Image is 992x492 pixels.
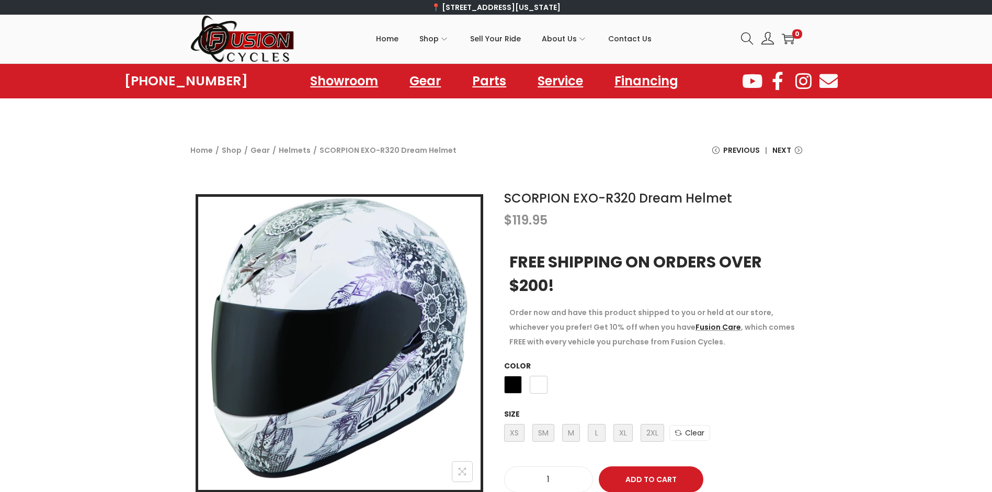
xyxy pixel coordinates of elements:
[669,425,710,441] a: Clear
[613,424,633,442] span: XL
[542,15,587,62] a: About Us
[399,69,451,93] a: Gear
[772,143,791,158] span: Next
[509,305,797,349] p: Order now and have this product shipped to you or held at our store, whichever you prefer! Get 10...
[604,69,689,93] a: Financing
[320,143,457,158] span: SCORPION EXO-R320 Dream Helmet
[712,143,760,165] a: Previous
[431,2,561,13] a: 📍 [STREET_ADDRESS][US_STATE]
[419,26,439,52] span: Shop
[723,143,760,158] span: Previous
[772,143,802,165] a: Next
[190,145,213,155] a: Home
[250,145,270,155] a: Gear
[504,211,512,229] span: $
[608,26,652,52] span: Contact Us
[588,424,606,442] span: L
[376,26,398,52] span: Home
[313,143,317,158] span: /
[198,197,481,479] img: SCORPION EXO-R320 Dream Helmet
[695,322,741,332] a: Fusion Care
[509,250,797,297] h3: FREE SHIPPING ON ORDERS OVER $200!
[222,145,242,155] a: Shop
[608,15,652,62] a: Contact Us
[504,409,520,419] label: Size
[244,143,248,158] span: /
[504,211,548,229] bdi: 119.95
[272,143,276,158] span: /
[504,361,531,371] label: Color
[527,69,594,93] a: Service
[124,74,248,88] a: [PHONE_NUMBER]
[505,472,592,487] input: Product quantity
[470,26,521,52] span: Sell Your Ride
[470,15,521,62] a: Sell Your Ride
[279,145,311,155] a: Helmets
[641,424,664,442] span: 2XL
[782,32,794,45] a: 0
[542,26,577,52] span: About Us
[419,15,449,62] a: Shop
[376,15,398,62] a: Home
[532,424,554,442] span: SM
[190,15,295,63] img: Woostify retina logo
[300,69,389,93] a: Showroom
[562,424,580,442] span: M
[504,424,524,442] span: XS
[215,143,219,158] span: /
[295,15,733,62] nav: Primary navigation
[300,69,689,93] nav: Menu
[462,69,517,93] a: Parts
